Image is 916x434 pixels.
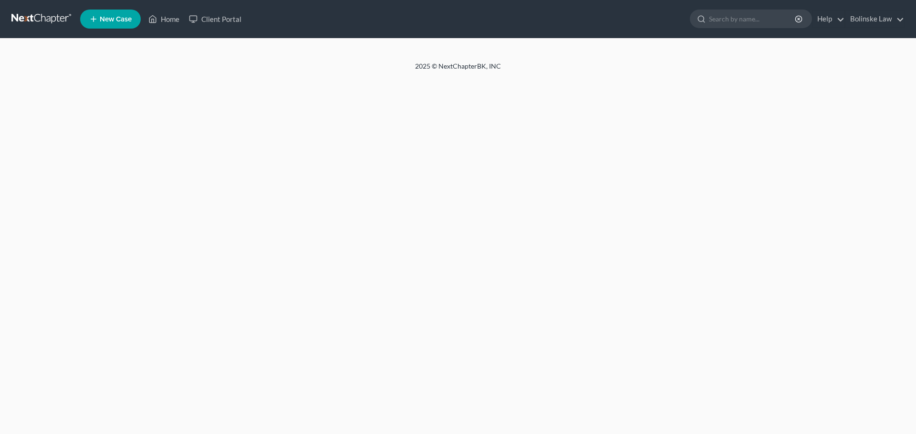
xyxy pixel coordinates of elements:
a: Bolinske Law [845,10,904,28]
a: Help [812,10,844,28]
a: Client Portal [184,10,246,28]
a: Home [144,10,184,28]
div: 2025 © NextChapterBK, INC [186,61,730,79]
input: Search by name... [709,10,796,28]
span: New Case [100,16,132,23]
